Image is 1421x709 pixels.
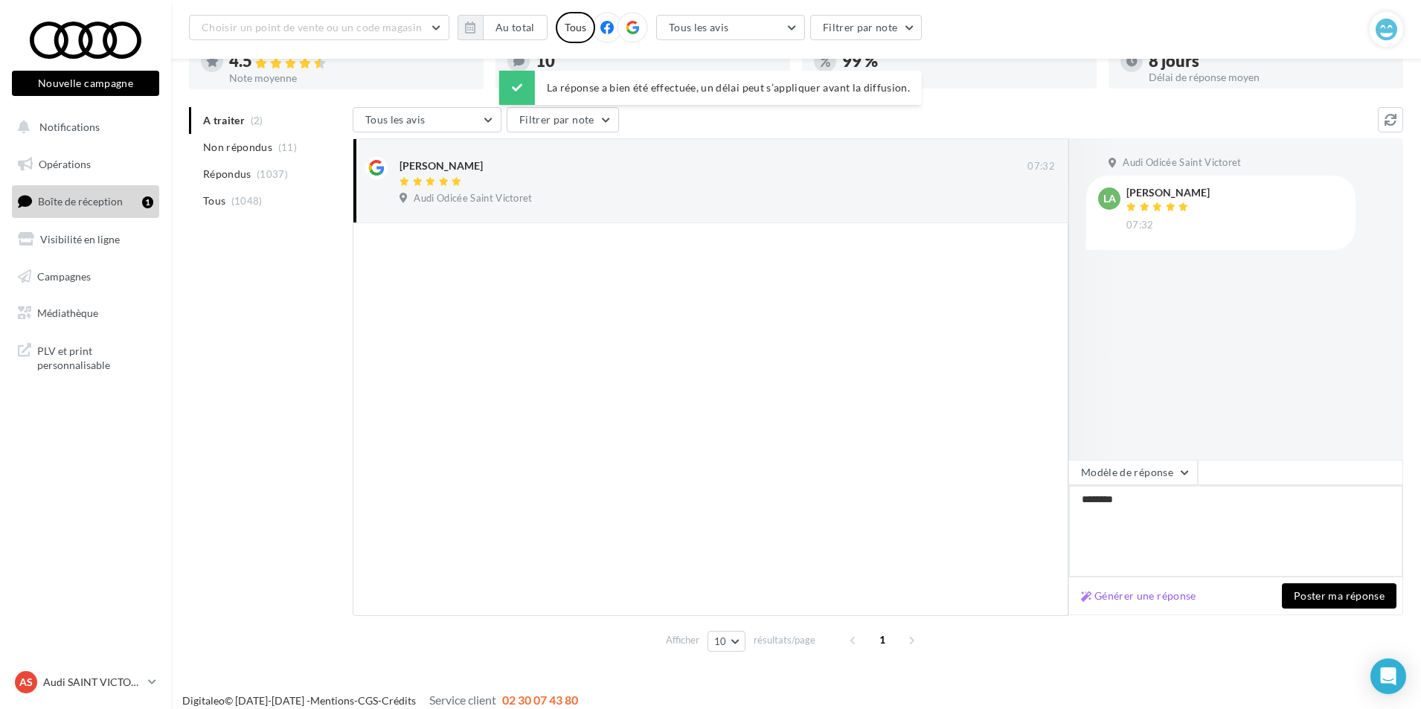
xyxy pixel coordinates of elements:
button: Filtrer par note [810,15,923,40]
span: Tous [203,193,225,208]
div: 8 jours [1149,53,1391,69]
span: © [DATE]-[DATE] - - - [182,694,578,707]
div: Tous [556,12,595,43]
span: la [1103,191,1116,206]
div: Open Intercom Messenger [1370,658,1406,694]
a: Boîte de réception1 [9,185,162,217]
a: Crédits [382,694,416,707]
a: Mentions [310,694,354,707]
button: Nouvelle campagne [12,71,159,96]
div: Délai de réponse moyen [1149,72,1391,83]
span: Boîte de réception [38,195,123,208]
button: Au total [458,15,548,40]
span: résultats/page [754,633,815,647]
button: Filtrer par note [507,107,619,132]
span: (1037) [257,168,288,180]
span: PLV et print personnalisable [37,341,153,373]
p: Audi SAINT VICTORET [43,675,142,690]
div: [PERSON_NAME] [400,158,483,173]
span: AS [19,675,33,690]
span: Notifications [39,121,100,133]
a: Opérations [9,149,162,180]
span: Médiathèque [37,307,98,319]
button: Modèle de réponse [1068,460,1198,485]
a: AS Audi SAINT VICTORET [12,668,159,696]
span: Non répondus [203,140,272,155]
div: [PERSON_NAME] [1126,187,1210,198]
span: Afficher [666,633,699,647]
span: 07:32 [1027,160,1055,173]
div: 10 [536,53,778,69]
span: (11) [278,141,297,153]
div: 99 % [842,53,1085,69]
span: (1048) [231,195,263,207]
button: Au total [483,15,548,40]
button: Choisir un point de vente ou un code magasin [189,15,449,40]
button: Tous les avis [656,15,805,40]
button: Tous les avis [353,107,501,132]
span: Tous les avis [669,21,729,33]
button: Poster ma réponse [1282,583,1396,609]
span: Campagnes [37,269,91,282]
div: Taux de réponse [842,72,1085,83]
div: 4.5 [229,53,472,70]
span: Choisir un point de vente ou un code magasin [202,21,422,33]
button: Générer une réponse [1075,587,1202,605]
button: Notifications [9,112,156,143]
span: Audi Odicée Saint Victoret [1123,156,1241,170]
a: Visibilité en ligne [9,224,162,255]
span: 10 [714,635,727,647]
div: 1 [142,196,153,208]
span: 02 30 07 43 80 [502,693,578,707]
span: 1 [870,628,894,652]
span: Audi Odicée Saint Victoret [414,192,532,205]
a: CGS [358,694,378,707]
div: La réponse a bien été effectuée, un délai peut s’appliquer avant la diffusion. [499,71,922,105]
span: Service client [429,693,496,707]
span: Répondus [203,167,251,182]
button: 10 [708,631,745,652]
a: Médiathèque [9,298,162,329]
a: Campagnes [9,261,162,292]
span: Opérations [39,158,91,170]
a: Digitaleo [182,694,225,707]
a: PLV et print personnalisable [9,335,162,379]
span: Tous les avis [365,113,426,126]
div: Note moyenne [229,73,472,83]
span: Visibilité en ligne [40,233,120,246]
span: 07:32 [1126,219,1154,232]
